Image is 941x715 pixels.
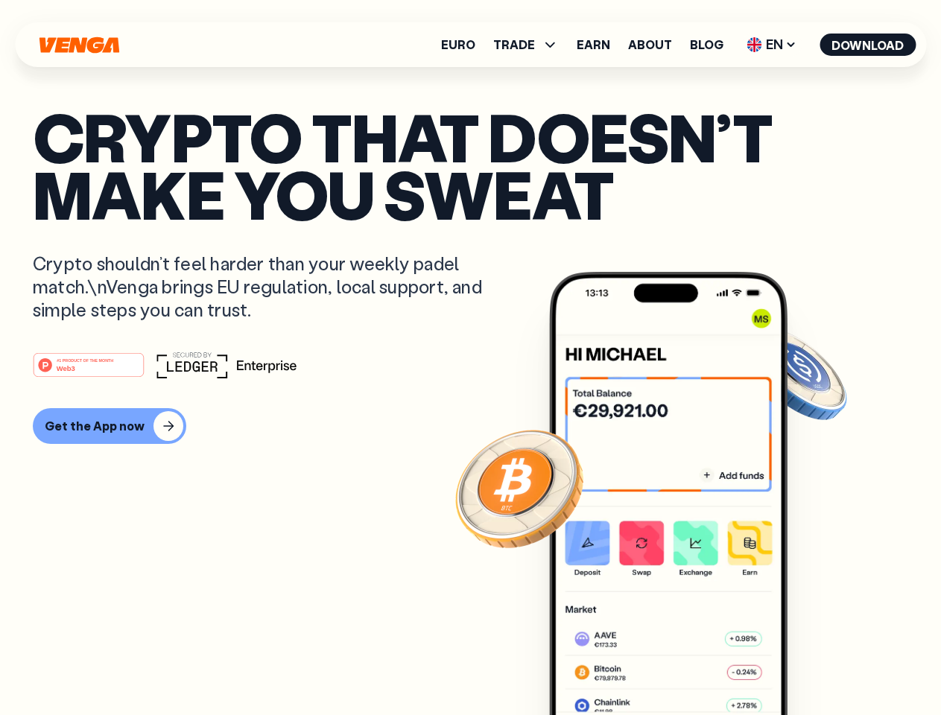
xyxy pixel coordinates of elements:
span: TRADE [493,36,559,54]
button: Download [820,34,916,56]
p: Crypto shouldn’t feel harder than your weekly padel match.\nVenga brings EU regulation, local sup... [33,252,504,322]
img: USDC coin [743,320,850,428]
span: TRADE [493,39,535,51]
img: Bitcoin [452,421,586,555]
button: Get the App now [33,408,186,444]
a: Get the App now [33,408,908,444]
tspan: Web3 [57,363,75,372]
p: Crypto that doesn’t make you sweat [33,108,908,222]
span: EN [741,33,802,57]
div: Get the App now [45,419,145,433]
a: Earn [577,39,610,51]
tspan: #1 PRODUCT OF THE MONTH [57,357,113,362]
img: flag-uk [747,37,761,52]
a: About [628,39,672,51]
svg: Home [37,36,121,54]
a: Euro [441,39,475,51]
a: Blog [690,39,723,51]
a: #1 PRODUCT OF THE MONTHWeb3 [33,361,145,381]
